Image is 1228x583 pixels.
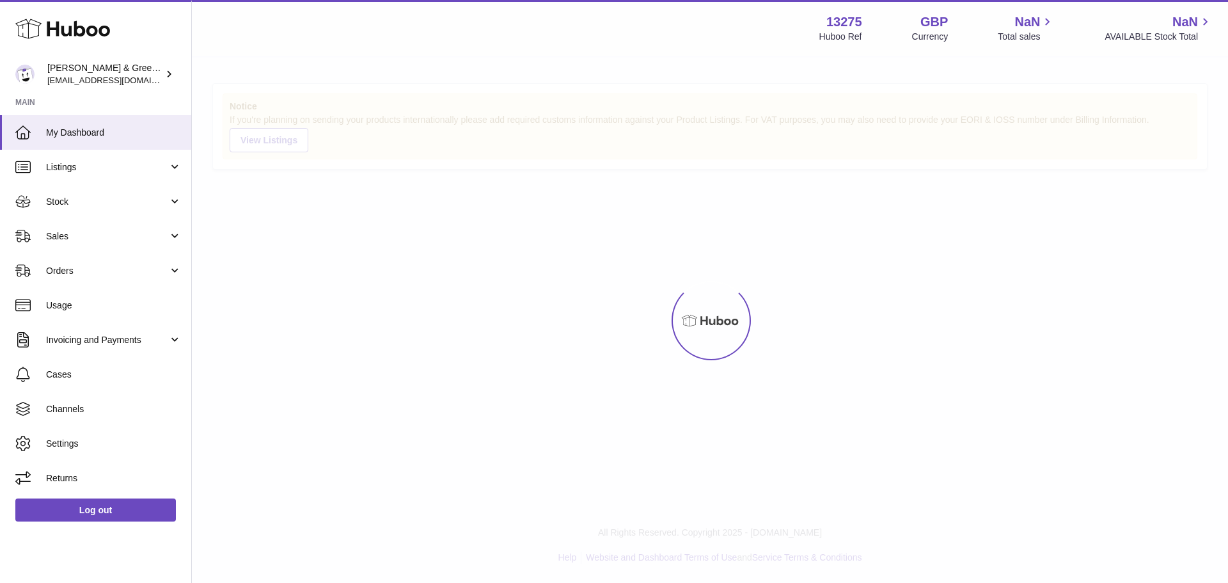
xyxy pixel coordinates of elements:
[46,127,182,139] span: My Dashboard
[46,196,168,208] span: Stock
[1172,13,1198,31] span: NaN
[46,334,168,346] span: Invoicing and Payments
[15,65,35,84] img: internalAdmin-13275@internal.huboo.com
[826,13,862,31] strong: 13275
[46,299,182,312] span: Usage
[46,369,182,381] span: Cases
[1105,31,1213,43] span: AVAILABLE Stock Total
[47,62,162,86] div: [PERSON_NAME] & Green Ltd
[1105,13,1213,43] a: NaN AVAILABLE Stock Total
[15,499,176,522] a: Log out
[819,31,862,43] div: Huboo Ref
[46,161,168,173] span: Listings
[920,13,948,31] strong: GBP
[912,31,949,43] div: Currency
[1014,13,1040,31] span: NaN
[998,31,1055,43] span: Total sales
[46,265,168,277] span: Orders
[46,230,168,243] span: Sales
[998,13,1055,43] a: NaN Total sales
[46,438,182,450] span: Settings
[46,472,182,484] span: Returns
[47,75,188,85] span: [EMAIL_ADDRESS][DOMAIN_NAME]
[46,403,182,415] span: Channels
